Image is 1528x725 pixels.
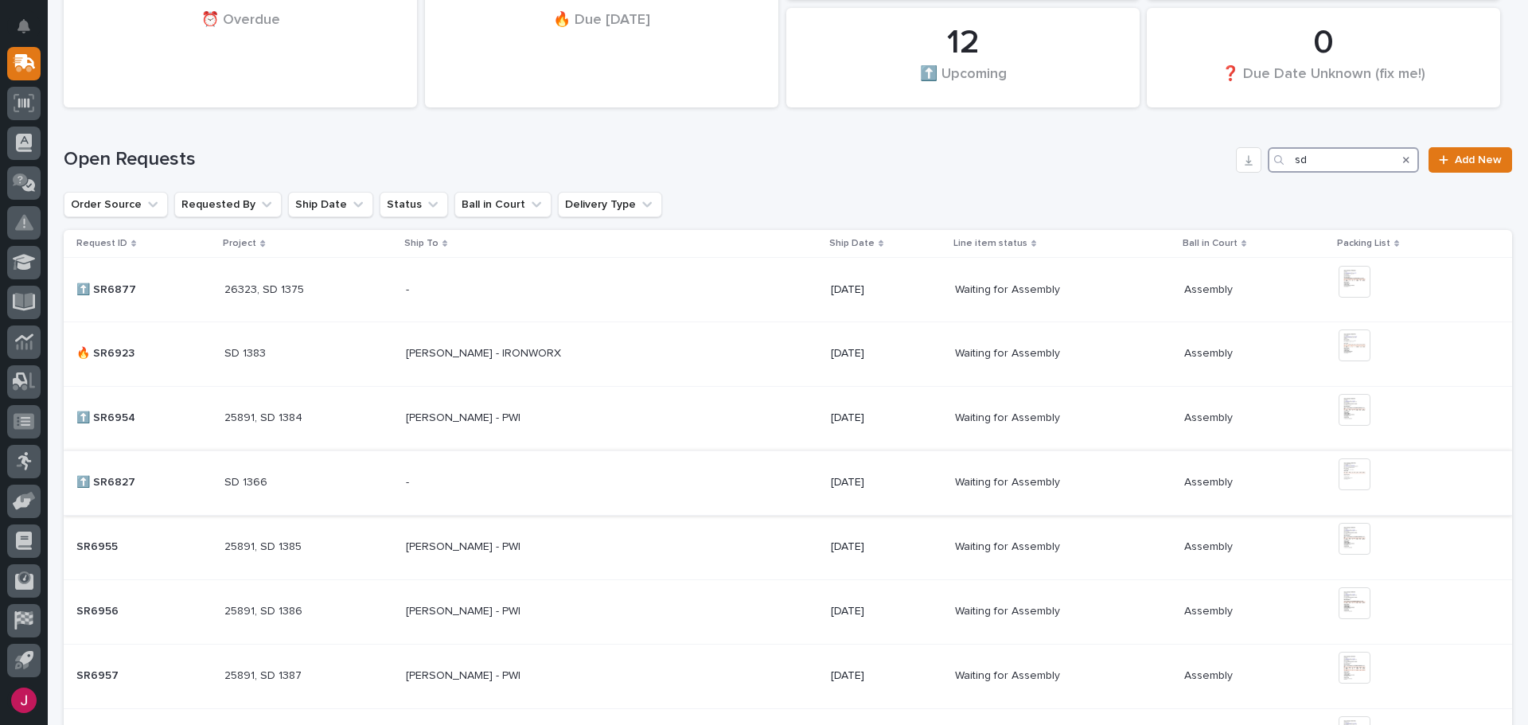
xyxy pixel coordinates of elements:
[558,192,662,217] button: Delivery Type
[406,473,412,489] p: -
[64,644,1512,708] tr: SR6957SR6957 25891, SD 138725891, SD 1387 [PERSON_NAME] - PWI[PERSON_NAME] - PWI [DATE]Waiting fo...
[1268,147,1419,173] input: Search
[20,19,41,45] div: Notifications
[64,148,1230,171] h1: Open Requests
[955,537,1063,554] p: Waiting for Assembly
[1184,344,1236,361] p: Assembly
[76,235,127,252] p: Request ID
[76,537,121,554] p: SR6955
[64,515,1512,579] tr: SR6955SR6955 25891, SD 138525891, SD 1385 [PERSON_NAME] - PWI[PERSON_NAME] - PWI [DATE]Waiting fo...
[7,684,41,717] button: users-avatar
[174,192,282,217] button: Requested By
[91,11,390,61] div: ⏰ Overdue
[224,602,306,618] p: 25891, SD 1386
[955,344,1063,361] p: Waiting for Assembly
[406,344,564,361] p: [PERSON_NAME] - IRONWORX
[1174,23,1473,63] div: 0
[76,280,139,297] p: ⬆️ SR6877
[224,537,305,554] p: 25891, SD 1385
[1429,147,1512,173] a: Add New
[1184,666,1236,683] p: Assembly
[831,669,942,683] p: [DATE]
[406,537,524,554] p: [PERSON_NAME] - PWI
[224,344,269,361] p: SD 1383
[1184,280,1236,297] p: Assembly
[831,283,942,297] p: [DATE]
[224,473,271,489] p: SD 1366
[1455,154,1502,166] span: Add New
[813,23,1113,63] div: 12
[406,602,524,618] p: [PERSON_NAME] - PWI
[380,192,448,217] button: Status
[452,11,751,61] div: 🔥 Due [DATE]
[955,666,1063,683] p: Waiting for Assembly
[76,408,138,425] p: ⬆️ SR6954
[1337,235,1390,252] p: Packing List
[955,280,1063,297] p: Waiting for Assembly
[64,579,1512,644] tr: SR6956SR6956 25891, SD 138625891, SD 1386 [PERSON_NAME] - PWI[PERSON_NAME] - PWI [DATE]Waiting fo...
[955,602,1063,618] p: Waiting for Assembly
[64,386,1512,450] tr: ⬆️ SR6954⬆️ SR6954 25891, SD 138425891, SD 1384 [PERSON_NAME] - PWI[PERSON_NAME] - PWI [DATE]Wait...
[1184,473,1236,489] p: Assembly
[64,322,1512,386] tr: 🔥 SR6923🔥 SR6923 SD 1383SD 1383 [PERSON_NAME] - IRONWORX[PERSON_NAME] - IRONWORX [DATE]Waiting fo...
[224,666,305,683] p: 25891, SD 1387
[7,10,41,43] button: Notifications
[831,347,942,361] p: [DATE]
[406,666,524,683] p: [PERSON_NAME] - PWI
[813,64,1113,98] div: ⬆️ Upcoming
[288,192,373,217] button: Ship Date
[454,192,552,217] button: Ball in Court
[1183,235,1238,252] p: Ball in Court
[224,408,306,425] p: 25891, SD 1384
[831,605,942,618] p: [DATE]
[955,408,1063,425] p: Waiting for Assembly
[1184,408,1236,425] p: Assembly
[76,473,138,489] p: ⬆️ SR6827
[1184,602,1236,618] p: Assembly
[76,602,122,618] p: SR6956
[64,257,1512,322] tr: ⬆️ SR6877⬆️ SR6877 26323, SD 137526323, SD 1375 -- [DATE]Waiting for AssemblyWaiting for Assembly...
[76,666,122,683] p: SR6957
[406,280,412,297] p: -
[64,192,168,217] button: Order Source
[1184,537,1236,554] p: Assembly
[223,235,256,252] p: Project
[831,540,942,554] p: [DATE]
[831,476,942,489] p: [DATE]
[953,235,1027,252] p: Line item status
[406,408,524,425] p: [PERSON_NAME] - PWI
[955,473,1063,489] p: Waiting for Assembly
[829,235,875,252] p: Ship Date
[404,235,439,252] p: Ship To
[1174,64,1473,98] div: ❓ Due Date Unknown (fix me!)
[64,450,1512,515] tr: ⬆️ SR6827⬆️ SR6827 SD 1366SD 1366 -- [DATE]Waiting for AssemblyWaiting for Assembly AssemblyAssembly
[224,280,307,297] p: 26323, SD 1375
[76,344,138,361] p: 🔥 SR6923
[831,411,942,425] p: [DATE]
